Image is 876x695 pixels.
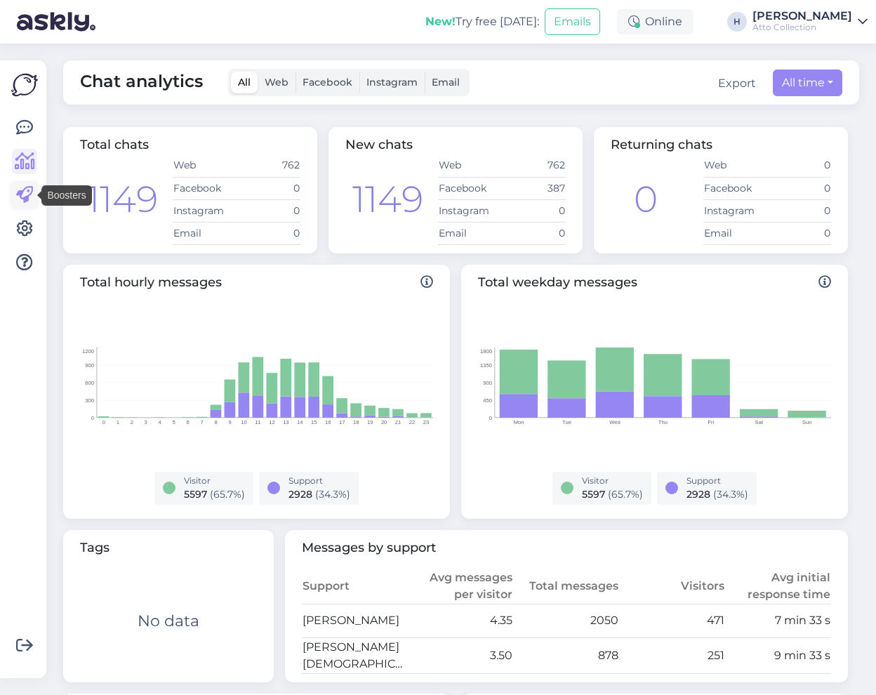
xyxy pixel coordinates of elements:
[131,419,133,425] tspan: 2
[302,538,832,557] span: Messages by support
[173,154,237,177] td: Web
[438,177,502,199] td: Facebook
[200,419,203,425] tspan: 7
[255,419,260,425] tspan: 11
[288,475,350,487] div: Support
[237,154,300,177] td: 762
[480,362,492,368] tspan: 1350
[145,419,147,425] tspan: 3
[325,419,331,425] tspan: 16
[582,475,643,487] div: Visitor
[91,414,94,421] tspan: 0
[345,137,413,152] span: New chats
[502,154,566,177] td: 762
[611,137,712,152] span: Returning chats
[767,154,831,177] td: 0
[159,419,162,425] tspan: 4
[184,475,245,487] div: Visitor
[703,199,767,222] td: Instagram
[102,419,105,425] tspan: 0
[302,569,408,604] th: Support
[269,419,274,425] tspan: 12
[617,9,693,34] div: Online
[686,475,748,487] div: Support
[339,419,345,425] tspan: 17
[80,273,433,292] span: Total hourly messages
[353,419,359,425] tspan: 18
[513,604,619,637] td: 2050
[545,8,600,35] button: Emails
[228,419,231,425] tspan: 9
[438,222,502,244] td: Email
[367,419,373,425] tspan: 19
[608,488,643,501] span: ( 65.7 %)
[214,419,217,425] tspan: 8
[752,11,852,22] div: [PERSON_NAME]
[184,488,207,501] span: 5597
[767,177,831,199] td: 0
[502,199,566,222] td: 0
[297,419,303,425] tspan: 14
[514,419,524,425] tspan: Mon
[502,177,566,199] td: 387
[725,569,831,604] th: Avg initial response time
[423,419,429,425] tspan: 23
[85,397,94,403] tspan: 300
[609,419,620,425] tspan: Wed
[407,637,513,673] td: 3.50
[117,419,119,425] tspan: 1
[752,22,852,33] div: Atto Collection
[438,199,502,222] td: Instagram
[283,419,288,425] tspan: 13
[311,419,317,425] tspan: 15
[407,569,513,604] th: Avg messages per visitor
[489,414,492,421] tspan: 0
[366,76,418,88] span: Instagram
[478,273,831,292] span: Total weekday messages
[237,177,300,199] td: 0
[619,569,725,604] th: Visitors
[802,419,812,425] tspan: Sun
[80,137,149,152] span: Total chats
[480,348,492,355] tspan: 1800
[483,397,492,403] tspan: 450
[718,75,756,92] button: Export
[767,222,831,244] td: 0
[238,76,251,88] span: All
[138,609,199,633] div: No data
[752,11,868,33] a: [PERSON_NAME]Atto Collection
[302,604,408,637] td: [PERSON_NAME]
[186,419,189,425] tspan: 6
[87,172,158,227] div: 1149
[438,154,502,177] td: Web
[11,72,38,98] img: Askly Logo
[82,348,94,355] tspan: 1200
[727,12,747,32] div: H
[288,488,312,501] span: 2928
[303,76,352,88] span: Facebook
[241,419,246,425] tspan: 10
[773,69,842,96] button: All time
[686,488,710,501] span: 2928
[407,604,513,637] td: 4.35
[85,362,94,368] tspan: 900
[315,488,350,501] span: ( 34.3 %)
[425,13,539,30] div: Try free [DATE]:
[210,488,245,501] span: ( 65.7 %)
[713,488,748,501] span: ( 34.3 %)
[173,222,237,244] td: Email
[725,637,831,673] td: 9 min 33 s
[703,154,767,177] td: Web
[425,15,456,28] b: New!
[562,419,571,425] tspan: Tue
[432,76,460,88] span: Email
[173,199,237,222] td: Instagram
[703,177,767,199] td: Facebook
[302,637,408,673] td: [PERSON_NAME][DEMOGRAPHIC_DATA]
[513,637,619,673] td: 878
[703,222,767,244] td: Email
[80,69,203,96] span: Chat analytics
[85,379,94,385] tspan: 600
[755,419,764,425] tspan: Sat
[80,538,257,557] span: Tags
